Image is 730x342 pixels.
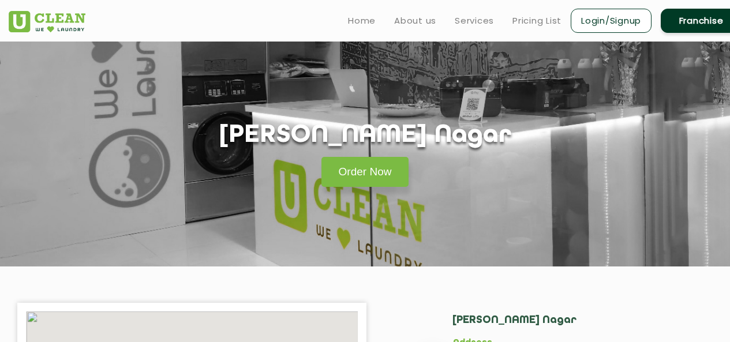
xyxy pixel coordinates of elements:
[452,314,698,338] h2: [PERSON_NAME] Nagar
[9,11,85,32] img: UClean Laundry and Dry Cleaning
[571,9,652,33] a: Login/Signup
[218,121,512,151] h1: [PERSON_NAME] Nagar
[394,14,436,28] a: About us
[512,14,561,28] a: Pricing List
[321,157,409,187] a: Order Now
[455,14,494,28] a: Services
[348,14,376,28] a: Home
